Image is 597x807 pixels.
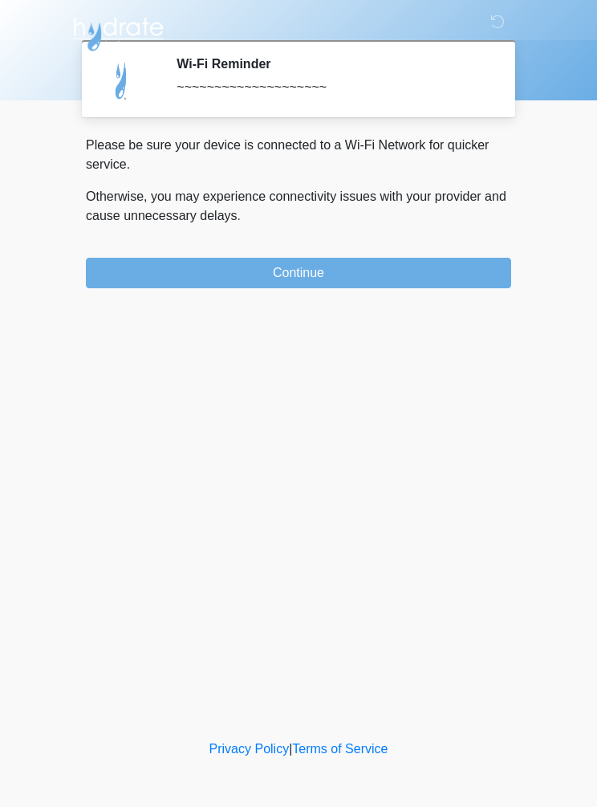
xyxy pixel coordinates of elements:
[86,187,511,226] p: Otherwise, you may experience connectivity issues with your provider and cause unnecessary delays
[86,258,511,288] button: Continue
[238,209,241,222] span: .
[209,742,290,756] a: Privacy Policy
[177,78,487,97] div: ~~~~~~~~~~~~~~~~~~~~
[98,56,146,104] img: Agent Avatar
[86,136,511,174] p: Please be sure your device is connected to a Wi-Fi Network for quicker service.
[70,12,166,52] img: Hydrate IV Bar - Flagstaff Logo
[292,742,388,756] a: Terms of Service
[289,742,292,756] a: |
